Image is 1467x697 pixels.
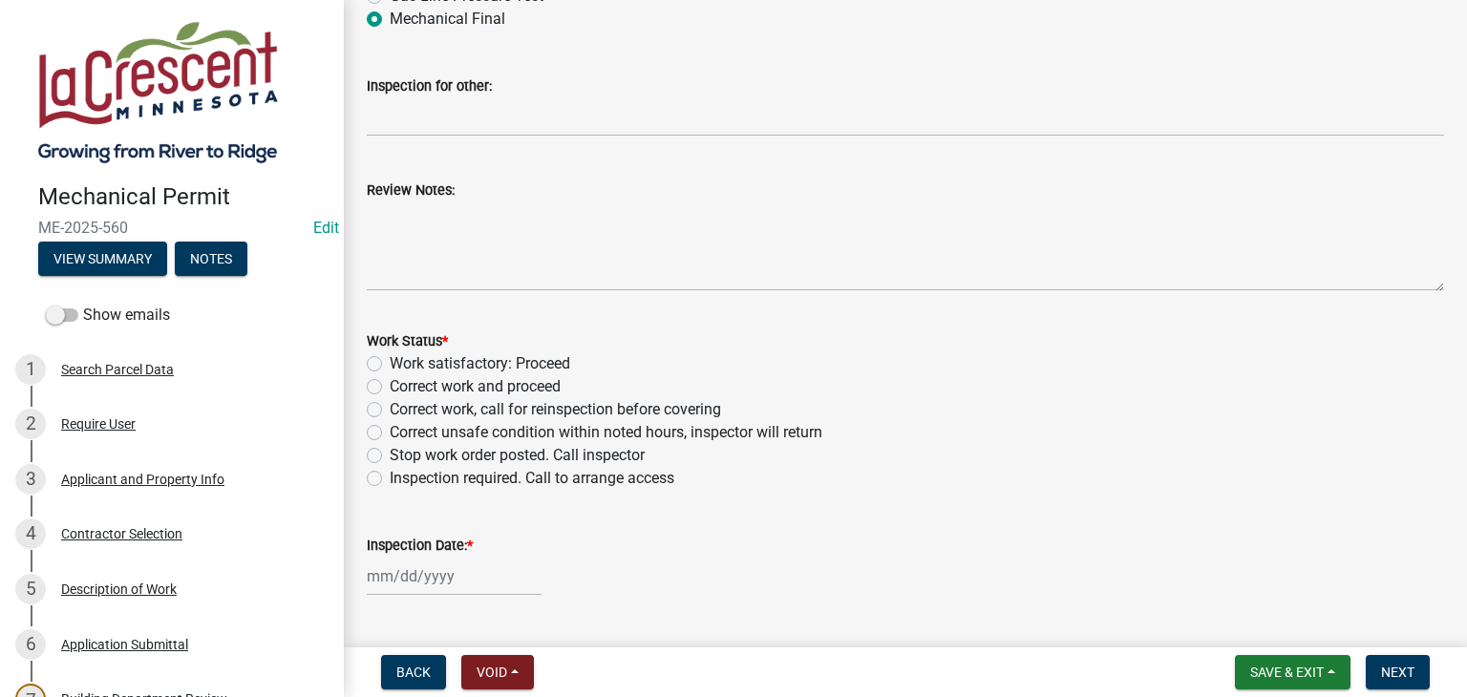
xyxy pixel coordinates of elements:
label: Inspection Date: [367,539,473,553]
label: Show emails [46,304,170,327]
div: 2 [15,409,46,439]
span: Back [396,665,431,680]
div: Applicant and Property Info [61,473,224,486]
input: mm/dd/yyyy [367,557,542,596]
h4: Mechanical Permit [38,183,329,211]
span: ME-2025-560 [38,219,306,237]
label: Stop work order posted. Call inspector [390,444,645,467]
img: City of La Crescent, Minnesota [38,20,278,163]
wm-modal-confirm: Edit Application Number [313,219,339,237]
label: Work Status [367,335,448,348]
label: Work satisfactory: Proceed [390,352,570,375]
button: Void [461,655,534,689]
label: Correct work, call for reinspection before covering [390,398,721,421]
label: Review Notes: [367,184,455,198]
span: Save & Exit [1250,665,1324,680]
div: 1 [15,354,46,385]
div: 4 [15,518,46,549]
wm-modal-confirm: Summary [38,252,167,267]
button: View Summary [38,242,167,276]
button: Save & Exit [1235,655,1350,689]
div: 5 [15,574,46,604]
div: Application Submittal [61,638,188,651]
div: 3 [15,464,46,495]
a: Edit [313,219,339,237]
div: Description of Work [61,582,177,596]
span: Void [477,665,507,680]
label: Correct work and proceed [390,375,561,398]
button: Back [381,655,446,689]
button: Next [1366,655,1430,689]
div: Contractor Selection [61,527,182,540]
div: Search Parcel Data [61,363,174,376]
span: Next [1381,665,1414,680]
div: 6 [15,629,46,660]
label: Inspection required. Call to arrange access [390,467,674,490]
label: Correct unsafe condition within noted hours, inspector will return [390,421,822,444]
label: Mechanical Final [390,8,505,31]
label: Inspection for other: [367,80,492,94]
wm-modal-confirm: Notes [175,252,247,267]
div: Require User [61,417,136,431]
button: Notes [175,242,247,276]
